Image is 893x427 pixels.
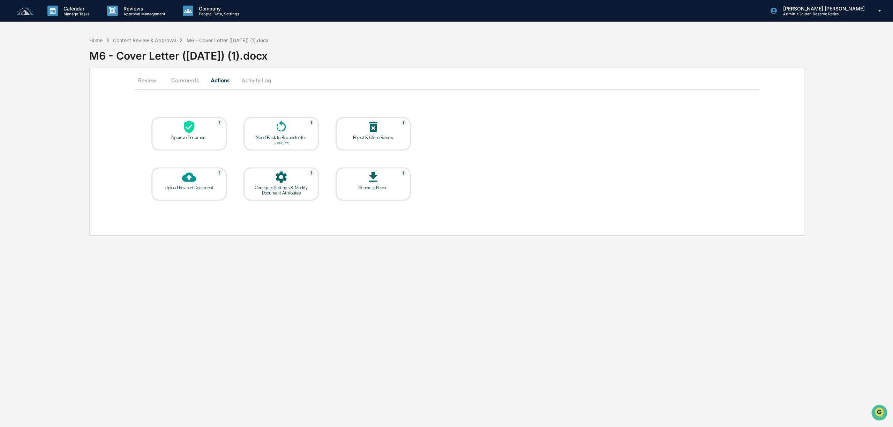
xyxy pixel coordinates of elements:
a: 🖐️Preclearance [4,85,48,98]
div: Content Review & Approval [113,37,176,43]
div: 🔎 [7,102,13,108]
img: logo [17,6,33,16]
a: 🗄️Attestations [48,85,89,98]
span: Data Lookup [14,101,44,108]
iframe: Open customer support [871,404,890,423]
p: Reviews [118,6,169,12]
img: Help [401,170,406,176]
button: Actions [204,72,236,89]
img: Help [309,120,314,125]
div: Home [89,37,103,43]
img: Help [401,120,406,125]
div: Reject & Close Review [342,135,405,140]
img: Help [217,170,222,176]
img: 1746055101610-c473b297-6a78-478c-a979-82029cc54cd1 [7,54,20,66]
span: Preclearance [14,88,45,95]
button: Activity Log [236,72,277,89]
a: Powered byPylon [49,118,84,124]
p: People, Data, Settings [193,12,243,16]
div: We're available if you need us! [24,61,88,66]
div: Approve Document [158,135,220,140]
p: Admin • Golden Reserve Retirement [778,12,842,16]
span: Pylon [69,119,84,124]
p: How can we help? [7,15,127,26]
button: Comments [166,72,204,89]
img: Help [217,120,222,125]
p: Calendar [58,6,93,12]
p: [PERSON_NAME] [PERSON_NAME] [778,6,868,12]
div: 🗄️ [51,89,56,94]
div: Send Back to Requestor for Updates [250,135,313,145]
div: Configure Settings & Modify Document Attributes [250,185,313,196]
p: Manage Tasks [58,12,93,16]
div: Start new chat [24,54,114,61]
button: Start new chat [119,56,127,64]
span: Attestations [58,88,87,95]
div: M6 - Cover Letter ([DATE]) (1).docx [89,44,893,62]
img: Help [309,170,314,176]
div: Generate Report [342,185,405,190]
div: M6 - Cover Letter ([DATE]) (1).docx [187,37,269,43]
div: secondary tabs example [134,72,759,89]
div: 🖐️ [7,89,13,94]
p: Approval Management [118,12,169,16]
p: Company [193,6,243,12]
button: Review [134,72,166,89]
a: 🔎Data Lookup [4,99,47,111]
div: Upload Revised Document [158,185,220,190]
